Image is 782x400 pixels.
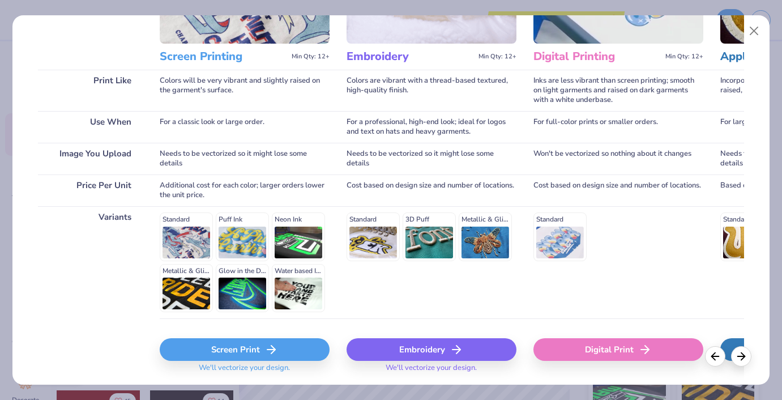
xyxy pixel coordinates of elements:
[533,175,703,206] div: Cost based on design size and number of locations.
[38,206,143,318] div: Variants
[478,53,516,61] span: Min Qty: 12+
[38,175,143,206] div: Price Per Unit
[533,338,703,361] div: Digital Print
[347,175,516,206] div: Cost based on design size and number of locations.
[533,111,703,143] div: For full-color prints or smaller orders.
[38,143,143,175] div: Image You Upload
[533,143,703,175] div: Won't be vectorized so nothing about it changes
[38,111,143,143] div: Use When
[533,49,661,64] h3: Digital Printing
[533,70,703,111] div: Inks are less vibrant than screen printing; smooth on light garments and raised on dark garments ...
[347,49,474,64] h3: Embroidery
[38,70,143,111] div: Print Like
[160,143,330,175] div: Needs to be vectorized so it might lose some details
[347,70,516,111] div: Colors are vibrant with a thread-based textured, high-quality finish.
[160,175,330,206] div: Additional cost for each color; larger orders lower the unit price.
[347,338,516,361] div: Embroidery
[381,363,481,380] span: We'll vectorize your design.
[160,111,330,143] div: For a classic look or large order.
[347,111,516,143] div: For a professional, high-end look; ideal for logos and text on hats and heavy garments.
[347,143,516,175] div: Needs to be vectorized so it might lose some details
[160,338,330,361] div: Screen Print
[194,363,294,380] span: We'll vectorize your design.
[160,70,330,111] div: Colors will be very vibrant and slightly raised on the garment's surface.
[665,53,703,61] span: Min Qty: 12+
[292,53,330,61] span: Min Qty: 12+
[160,49,287,64] h3: Screen Printing
[743,20,765,42] button: Close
